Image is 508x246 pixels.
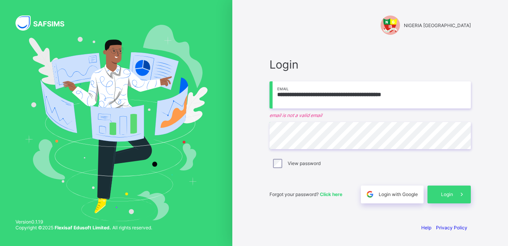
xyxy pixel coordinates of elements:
[366,190,374,199] img: google.396cfc9801f0270233282035f929180a.svg
[441,191,453,197] span: Login
[404,22,471,28] span: NIGERIA [GEOGRAPHIC_DATA]
[269,112,471,118] em: email is not a valid email
[320,191,342,197] a: Click here
[55,225,111,231] strong: Flexisaf Edusoft Limited.
[421,225,431,231] a: Help
[436,225,467,231] a: Privacy Policy
[379,191,418,197] span: Login with Google
[15,15,74,31] img: SAFSIMS Logo
[15,219,152,225] span: Version 0.1.19
[288,160,321,166] label: View password
[269,191,342,197] span: Forgot your password?
[15,225,152,231] span: Copyright © 2025 All rights reserved.
[25,25,208,222] img: Hero Image
[269,58,471,71] span: Login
